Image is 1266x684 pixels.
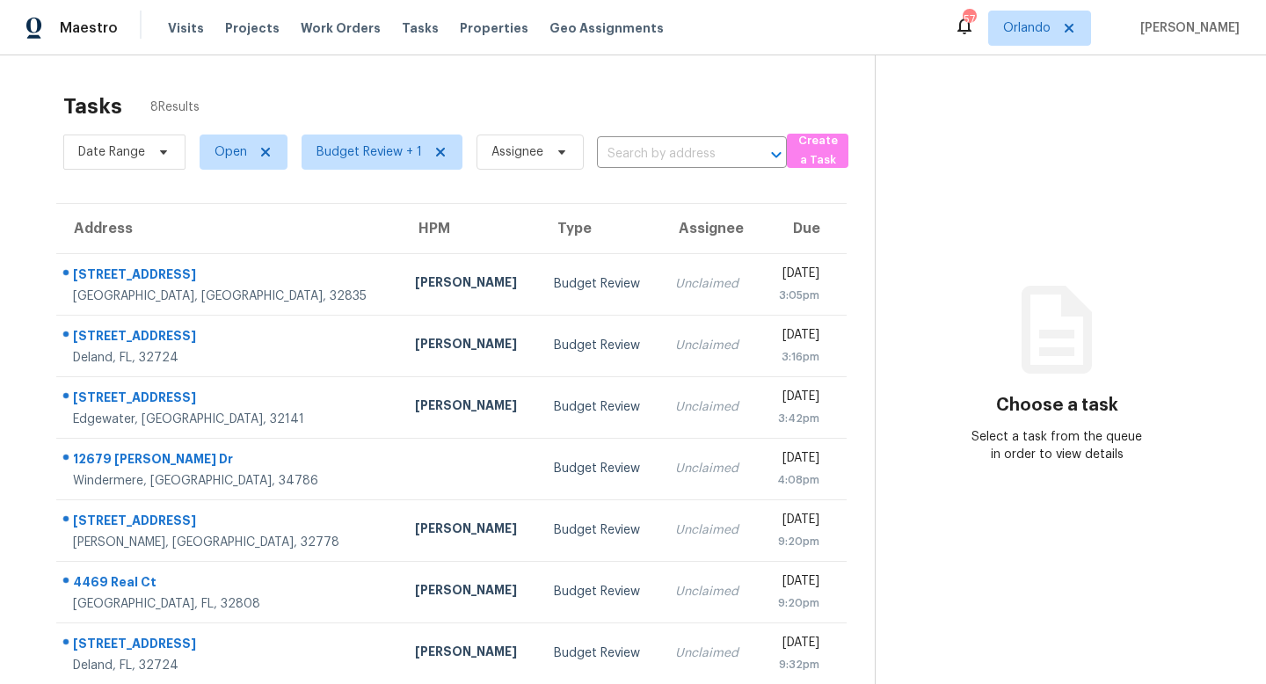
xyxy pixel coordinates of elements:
div: [PERSON_NAME] [415,273,525,295]
div: Budget Review [554,398,647,416]
span: Open [215,143,247,161]
th: Address [56,204,401,253]
div: [DATE] [772,265,819,287]
div: Unclaimed [675,644,745,662]
div: Unclaimed [675,398,745,416]
div: Budget Review [554,644,647,662]
span: Budget Review + 1 [316,143,422,161]
div: 3:42pm [772,410,819,427]
div: [DATE] [772,449,819,471]
div: Budget Review [554,521,647,539]
div: [DATE] [772,634,819,656]
div: [GEOGRAPHIC_DATA], [GEOGRAPHIC_DATA], 32835 [73,287,387,305]
div: Deland, FL, 32724 [73,657,387,674]
button: Open [764,142,789,167]
span: Create a Task [796,131,840,171]
span: 8 Results [150,98,200,116]
span: Projects [225,19,280,37]
span: [PERSON_NAME] [1133,19,1240,37]
h2: Tasks [63,98,122,115]
div: Deland, FL, 32724 [73,349,387,367]
span: Work Orders [301,19,381,37]
div: Unclaimed [675,583,745,600]
div: [DATE] [772,511,819,533]
div: 9:32pm [772,656,819,673]
div: Budget Review [554,337,647,354]
div: 3:05pm [772,287,819,304]
div: Edgewater, [GEOGRAPHIC_DATA], 32141 [73,411,387,428]
div: [PERSON_NAME] [415,520,525,542]
div: 4:08pm [772,471,819,489]
span: Assignee [491,143,543,161]
div: [STREET_ADDRESS] [73,266,387,287]
div: [PERSON_NAME] [415,335,525,357]
span: Orlando [1003,19,1051,37]
div: 4469 Real Ct [73,573,387,595]
span: Maestro [60,19,118,37]
div: 12679 [PERSON_NAME] Dr [73,450,387,472]
div: [PERSON_NAME], [GEOGRAPHIC_DATA], 32778 [73,534,387,551]
div: Unclaimed [675,460,745,477]
div: 57 [963,11,975,28]
span: Tasks [402,22,439,34]
span: Properties [460,19,528,37]
th: Due [758,204,847,253]
div: [STREET_ADDRESS] [73,327,387,349]
div: [STREET_ADDRESS] [73,389,387,411]
div: [STREET_ADDRESS] [73,635,387,657]
div: Windermere, [GEOGRAPHIC_DATA], 34786 [73,472,387,490]
div: Budget Review [554,583,647,600]
button: Create a Task [787,134,848,168]
div: Select a task from the queue in order to view details [966,428,1147,463]
div: [PERSON_NAME] [415,581,525,603]
span: Geo Assignments [549,19,664,37]
span: Visits [168,19,204,37]
div: [GEOGRAPHIC_DATA], FL, 32808 [73,595,387,613]
th: HPM [401,204,539,253]
th: Assignee [661,204,759,253]
th: Type [540,204,661,253]
div: Unclaimed [675,337,745,354]
input: Search by address [597,141,738,168]
div: [STREET_ADDRESS] [73,512,387,534]
div: Budget Review [554,275,647,293]
div: 9:20pm [772,594,819,612]
div: [DATE] [772,388,819,410]
div: Budget Review [554,460,647,477]
div: Unclaimed [675,521,745,539]
div: [DATE] [772,572,819,594]
div: 3:16pm [772,348,819,366]
div: [PERSON_NAME] [415,397,525,418]
h3: Choose a task [996,397,1118,414]
div: [DATE] [772,326,819,348]
div: Unclaimed [675,275,745,293]
div: 9:20pm [772,533,819,550]
div: [PERSON_NAME] [415,643,525,665]
span: Date Range [78,143,145,161]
